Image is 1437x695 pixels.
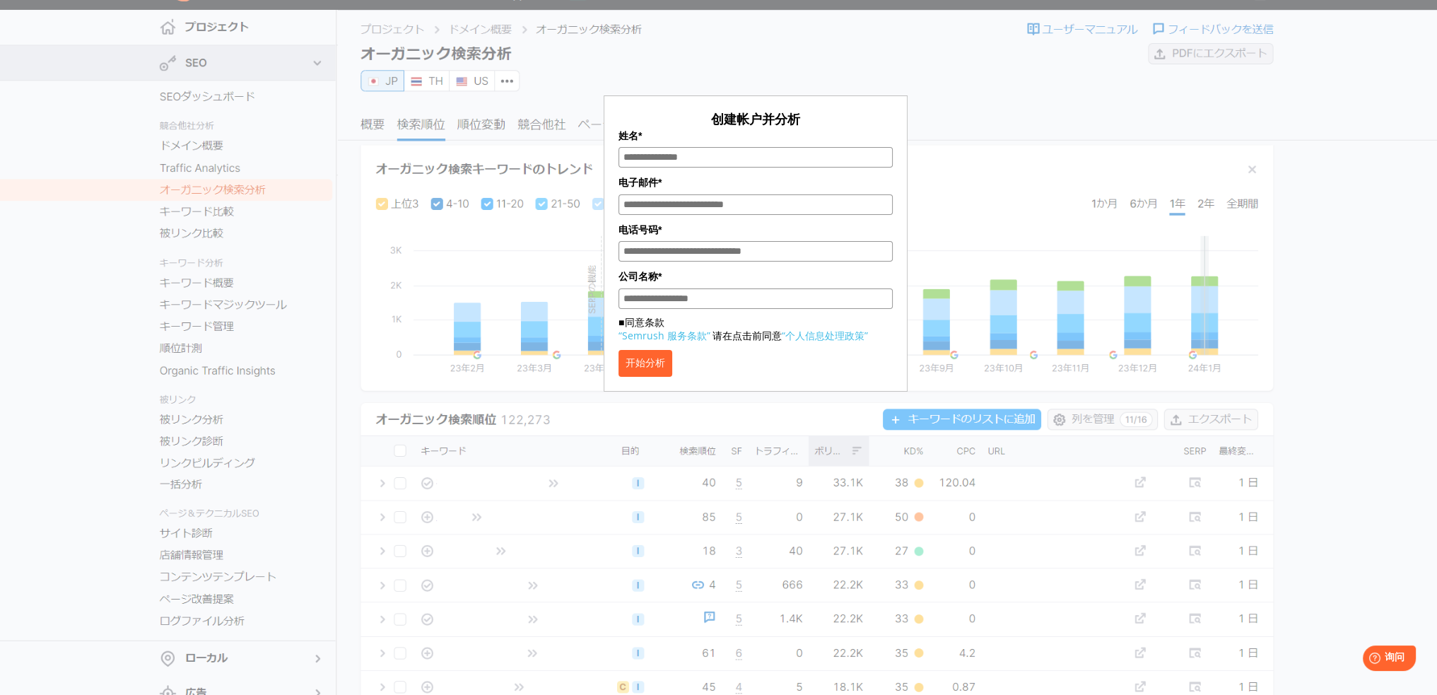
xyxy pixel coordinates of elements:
[711,110,800,127] font: 创建帐户并分析
[618,271,662,282] font: 公司名称*
[712,329,782,342] font: 请在点击前同意
[618,315,664,329] font: ■同意条款
[626,357,665,368] font: 开始分析
[618,224,662,235] font: 电话号码*
[782,329,868,342] a: “个人信息处理政策”
[618,177,662,188] font: 电子邮件*
[1311,640,1421,679] iframe: 帮助小部件启动器
[618,350,672,377] button: 开始分析
[618,329,710,342] a: “Semrush 服务条款”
